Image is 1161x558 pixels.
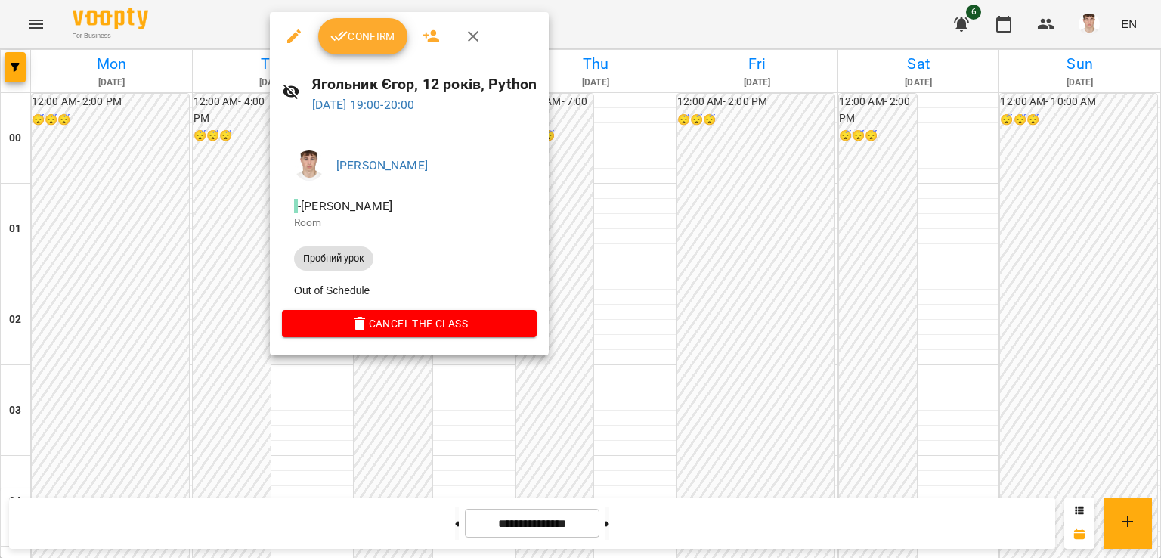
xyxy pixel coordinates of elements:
[294,150,324,181] img: 8fe045a9c59afd95b04cf3756caf59e6.jpg
[282,310,537,337] button: Cancel the class
[294,252,373,265] span: Пробний урок
[336,158,428,172] a: [PERSON_NAME]
[312,98,415,112] a: [DATE] 19:00-20:00
[312,73,537,96] h6: Ягольник Єгор, 12 років, Python
[318,18,407,54] button: Confirm
[294,215,525,231] p: Room
[330,27,395,45] span: Confirm
[294,315,525,333] span: Cancel the class
[294,199,395,213] span: - [PERSON_NAME]
[282,277,537,304] li: Out of Schedule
